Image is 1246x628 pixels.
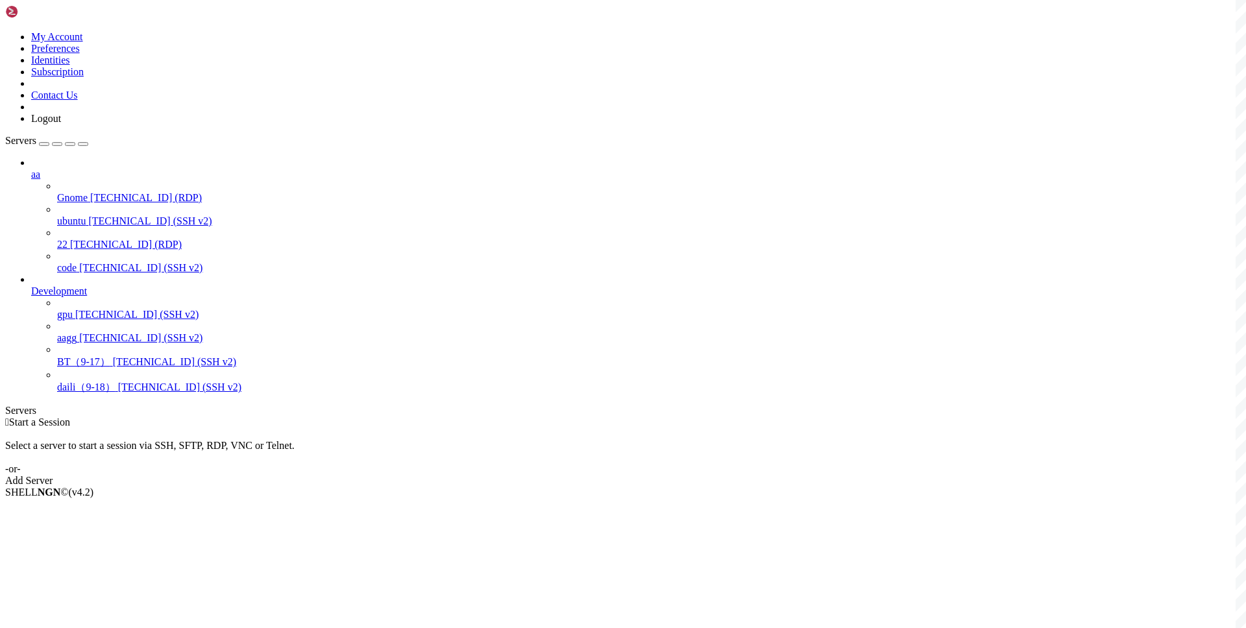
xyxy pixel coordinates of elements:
[57,309,1241,320] a: gpu [TECHNICAL_ID] (SSH v2)
[57,215,1241,227] a: ubuntu [TECHNICAL_ID] (SSH v2)
[57,332,77,343] span: aagg
[57,262,1241,274] a: code [TECHNICAL_ID] (SSH v2)
[57,239,1241,250] a: 22 [TECHNICAL_ID] (RDP)
[31,169,1241,180] a: aa
[75,309,199,320] span: [TECHNICAL_ID] (SSH v2)
[57,215,86,226] span: ubuntu
[57,227,1241,250] li: 22 [TECHNICAL_ID] (RDP)
[57,204,1241,227] li: ubuntu [TECHNICAL_ID] (SSH v2)
[5,417,9,428] span: 
[57,344,1241,369] li: BT（9-17） [TECHNICAL_ID] (SSH v2)
[31,54,70,66] a: Identities
[57,309,73,320] span: gpu
[57,320,1241,344] li: aagg [TECHNICAL_ID] (SSH v2)
[31,274,1241,394] li: Development
[57,250,1241,274] li: code [TECHNICAL_ID] (SSH v2)
[57,262,77,273] span: code
[5,475,1241,487] div: Add Server
[5,487,93,498] span: SHELL ©
[57,369,1241,394] li: daili（9-18） [TECHNICAL_ID] (SSH v2)
[31,66,84,77] a: Subscription
[90,192,202,203] span: [TECHNICAL_ID] (RDP)
[57,356,1241,369] a: BT（9-17） [TECHNICAL_ID] (SSH v2)
[31,113,61,124] a: Logout
[118,381,241,392] span: [TECHNICAL_ID] (SSH v2)
[57,239,67,250] span: 22
[79,262,202,273] span: [TECHNICAL_ID] (SSH v2)
[31,31,83,42] a: My Account
[31,285,87,296] span: Development
[5,135,36,146] span: Servers
[57,192,1241,204] a: Gnome [TECHNICAL_ID] (RDP)
[31,285,1241,297] a: Development
[57,356,110,367] span: BT（9-17）
[5,5,80,18] img: Shellngn
[57,297,1241,320] li: gpu [TECHNICAL_ID] (SSH v2)
[57,192,88,203] span: Gnome
[38,487,61,498] b: NGN
[31,157,1241,274] li: aa
[88,215,212,226] span: [TECHNICAL_ID] (SSH v2)
[57,381,1241,394] a: daili（9-18） [TECHNICAL_ID] (SSH v2)
[70,239,182,250] span: [TECHNICAL_ID] (RDP)
[31,169,40,180] span: aa
[31,90,78,101] a: Contact Us
[79,332,202,343] span: [TECHNICAL_ID] (SSH v2)
[57,180,1241,204] li: Gnome [TECHNICAL_ID] (RDP)
[5,428,1241,475] div: Select a server to start a session via SSH, SFTP, RDP, VNC or Telnet. -or-
[113,356,236,367] span: [TECHNICAL_ID] (SSH v2)
[31,43,80,54] a: Preferences
[5,135,88,146] a: Servers
[9,417,70,428] span: Start a Session
[69,487,94,498] span: 4.2.0
[57,381,116,392] span: daili（9-18）
[57,332,1241,344] a: aagg [TECHNICAL_ID] (SSH v2)
[5,405,1241,417] div: Servers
